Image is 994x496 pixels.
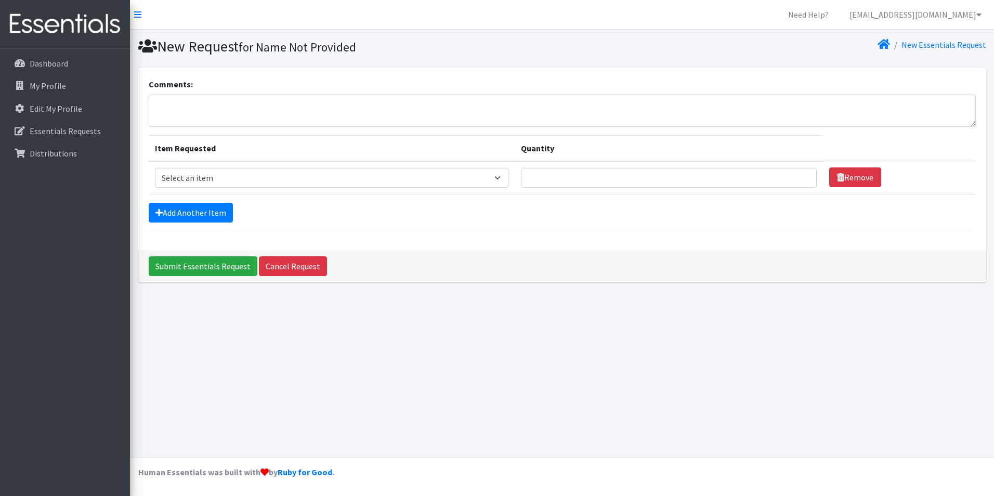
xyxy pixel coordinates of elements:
p: Dashboard [30,58,68,69]
strong: Human Essentials was built with by . [138,467,334,477]
a: Need Help? [780,4,837,25]
input: Submit Essentials Request [149,256,257,276]
a: Cancel Request [259,256,327,276]
a: Edit My Profile [4,98,126,119]
p: My Profile [30,81,66,91]
a: [EMAIL_ADDRESS][DOMAIN_NAME] [841,4,990,25]
img: HumanEssentials [4,7,126,42]
a: New Essentials Request [901,40,986,50]
small: for Name Not Provided [239,40,356,55]
a: Add Another Item [149,203,233,223]
a: Essentials Requests [4,121,126,141]
p: Edit My Profile [30,103,82,114]
th: Quantity [515,135,823,161]
p: Essentials Requests [30,126,101,136]
a: Dashboard [4,53,126,74]
p: Distributions [30,148,77,159]
h1: New Request [138,37,558,56]
th: Item Requested [149,135,515,161]
a: Remove [829,167,881,187]
a: My Profile [4,75,126,96]
a: Ruby for Good [278,467,332,477]
label: Comments: [149,78,193,90]
a: Distributions [4,143,126,164]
